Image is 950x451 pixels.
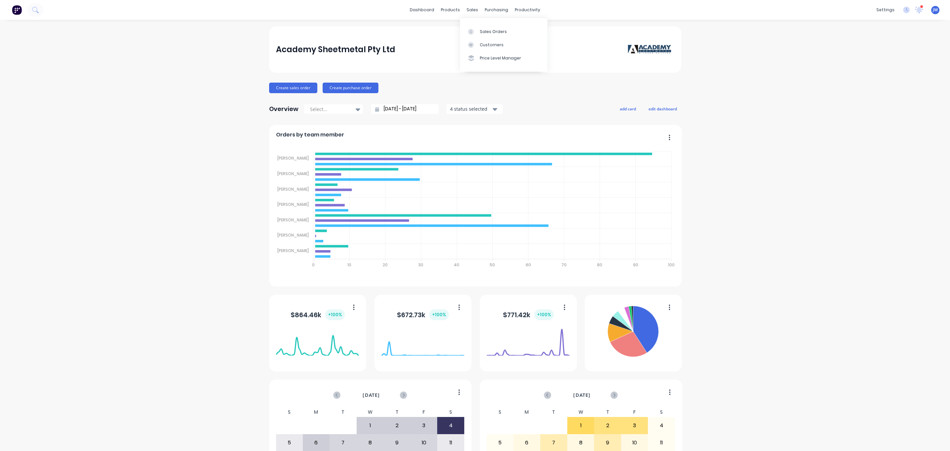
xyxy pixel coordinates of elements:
[513,407,541,417] div: M
[418,262,423,268] tspan: 30
[303,434,330,451] div: 6
[429,309,449,320] div: + 100 %
[648,407,675,417] div: S
[633,262,638,268] tspan: 90
[384,434,410,451] div: 9
[411,417,437,434] div: 3
[490,262,495,268] tspan: 50
[277,232,309,238] tspan: [PERSON_NAME]
[597,262,602,268] tspan: 80
[503,309,554,320] div: $ 771.42k
[621,407,648,417] div: F
[384,417,410,434] div: 2
[397,309,449,320] div: $ 672.73k
[276,131,344,139] span: Orders by team member
[668,262,675,268] tspan: 100
[363,392,380,399] span: [DATE]
[450,105,492,112] div: 4 status selected
[541,434,567,451] div: 7
[269,83,317,93] button: Create sales order
[277,186,309,192] tspan: [PERSON_NAME]
[486,407,513,417] div: S
[446,104,503,114] button: 4 status selected
[460,38,547,52] a: Customers
[277,202,309,207] tspan: [PERSON_NAME]
[383,262,388,268] tspan: 20
[323,83,378,93] button: Create purchase order
[573,392,590,399] span: [DATE]
[277,171,309,176] tspan: [PERSON_NAME]
[269,102,299,116] div: Overview
[357,417,383,434] div: 1
[511,5,544,15] div: productivity
[933,7,938,13] span: JM
[325,309,345,320] div: + 100 %
[648,417,675,434] div: 4
[438,5,463,15] div: products
[277,248,309,253] tspan: [PERSON_NAME]
[568,417,594,434] div: 1
[487,434,513,451] div: 5
[357,434,383,451] div: 8
[438,417,464,434] div: 4
[621,434,648,451] div: 10
[481,5,511,15] div: purchasing
[330,434,356,451] div: 7
[480,55,521,61] div: Price Level Manager
[276,434,302,451] div: 5
[410,407,438,417] div: F
[463,5,481,15] div: sales
[291,309,345,320] div: $ 864.46k
[460,52,547,65] a: Price Level Manager
[568,434,594,451] div: 8
[12,5,22,15] img: Factory
[347,262,351,268] tspan: 10
[438,434,464,451] div: 11
[460,25,547,38] a: Sales Orders
[514,434,540,451] div: 6
[594,434,621,451] div: 9
[594,407,621,417] div: T
[277,217,309,223] tspan: [PERSON_NAME]
[277,155,309,161] tspan: [PERSON_NAME]
[561,262,567,268] tspan: 70
[534,309,554,320] div: + 100 %
[454,262,459,268] tspan: 40
[437,407,464,417] div: S
[480,42,504,48] div: Customers
[616,104,640,113] button: add card
[648,434,675,451] div: 11
[303,407,330,417] div: M
[276,407,303,417] div: S
[276,43,395,56] div: Academy Sheetmetal Pty Ltd
[873,5,898,15] div: settings
[621,417,648,434] div: 3
[567,407,594,417] div: W
[383,407,410,417] div: T
[406,5,438,15] a: dashboard
[526,262,531,268] tspan: 60
[540,407,567,417] div: T
[644,104,681,113] button: edit dashboard
[594,417,621,434] div: 2
[312,262,315,268] tspan: 0
[480,29,507,35] div: Sales Orders
[628,45,674,55] img: Academy Sheetmetal Pty Ltd
[330,407,357,417] div: T
[411,434,437,451] div: 10
[357,407,384,417] div: W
